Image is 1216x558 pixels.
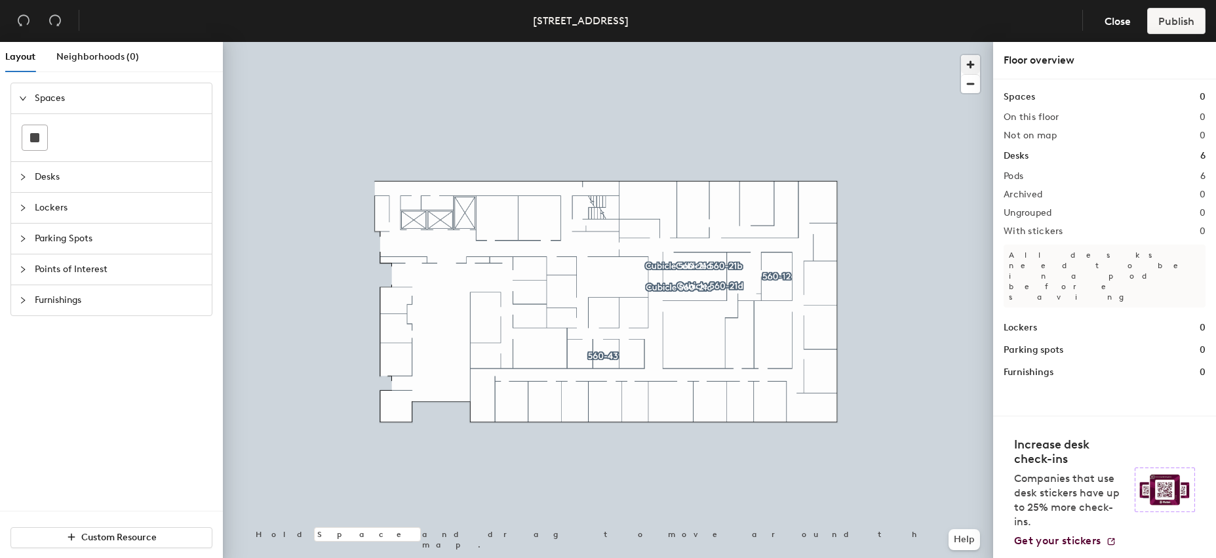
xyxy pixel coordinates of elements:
button: Redo (⌘ + ⇧ + Z) [42,8,68,34]
span: Parking Spots [35,224,204,254]
h1: Spaces [1004,90,1035,104]
h1: 0 [1200,365,1206,380]
span: collapsed [19,204,27,212]
span: Custom Resource [81,532,157,543]
h2: Pods [1004,171,1023,182]
h1: Parking spots [1004,343,1063,357]
h1: 6 [1200,149,1206,163]
button: Help [949,529,980,550]
img: Sticker logo [1135,468,1195,512]
h2: Not on map [1004,130,1057,141]
h1: 0 [1200,321,1206,335]
span: Furnishings [35,285,204,315]
h1: Desks [1004,149,1029,163]
h2: 0 [1200,112,1206,123]
span: Spaces [35,83,204,113]
a: Get your stickers [1014,534,1116,548]
h2: On this floor [1004,112,1059,123]
h2: Ungrouped [1004,208,1052,218]
button: Close [1093,8,1142,34]
h2: 0 [1200,208,1206,218]
span: expanded [19,94,27,102]
span: Desks [35,162,204,192]
button: Undo (⌘ + Z) [10,8,37,34]
button: Publish [1147,8,1206,34]
button: Custom Resource [10,527,212,548]
h1: 0 [1200,343,1206,357]
h1: Lockers [1004,321,1037,335]
h1: 0 [1200,90,1206,104]
h2: With stickers [1004,226,1063,237]
h1: Furnishings [1004,365,1053,380]
span: collapsed [19,173,27,181]
span: collapsed [19,266,27,273]
p: All desks need to be in a pod before saving [1004,245,1206,308]
div: [STREET_ADDRESS] [533,12,629,29]
h2: 0 [1200,130,1206,141]
span: Lockers [35,193,204,223]
span: Points of Interest [35,254,204,285]
h2: Archived [1004,189,1042,200]
h4: Increase desk check-ins [1014,437,1127,466]
p: Companies that use desk stickers have up to 25% more check-ins. [1014,471,1127,529]
span: collapsed [19,296,27,304]
span: Neighborhoods (0) [56,51,139,62]
span: Layout [5,51,35,62]
div: Floor overview [1004,52,1206,68]
h2: 6 [1200,171,1206,182]
span: collapsed [19,235,27,243]
span: Close [1105,15,1131,28]
h2: 0 [1200,189,1206,200]
h2: 0 [1200,226,1206,237]
span: Get your stickers [1014,534,1101,547]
